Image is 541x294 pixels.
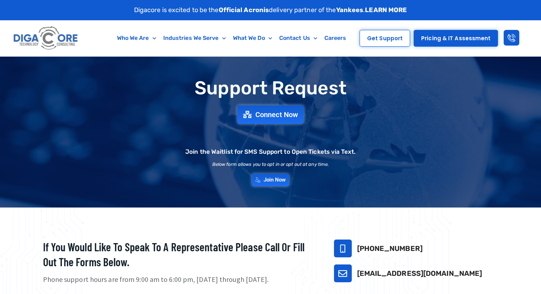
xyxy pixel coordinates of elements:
[212,162,329,167] h2: Below form allows you to opt in or opt out at any time.
[365,6,407,14] a: LEARN MORE
[334,264,352,282] a: support@digacore.com
[43,274,316,285] p: Phone support hours are from 9:00 am to 6:00 pm, [DATE] through [DATE].
[219,6,269,14] strong: Official Acronis
[12,24,80,53] img: Digacore logo 1
[321,30,350,46] a: Careers
[421,36,490,41] span: Pricing & IT Assessment
[264,177,286,183] span: Join Now
[367,36,403,41] span: Get Support
[357,269,482,278] a: [EMAIL_ADDRESS][DOMAIN_NAME]
[255,111,298,118] span: Connect Now
[360,30,410,47] a: Get Support
[185,149,356,155] h2: Join the Waitlist for SMS Support to Open Tickets via Text.
[134,5,407,15] p: Digacore is excited to be the delivery partner of the .
[25,78,516,98] h1: Support Request
[160,30,229,46] a: Industries We Serve
[276,30,321,46] a: Contact Us
[252,174,290,186] a: Join Now
[113,30,160,46] a: Who We Are
[237,105,304,124] a: Connect Now
[108,30,355,46] nav: Menu
[334,240,352,257] a: 732-646-5725
[414,30,498,47] a: Pricing & IT Assessment
[229,30,276,46] a: What We Do
[43,240,316,269] h2: If you would like to speak to a representative please call or fill out the forms below.
[336,6,364,14] strong: Yankees
[357,244,423,253] a: [PHONE_NUMBER]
